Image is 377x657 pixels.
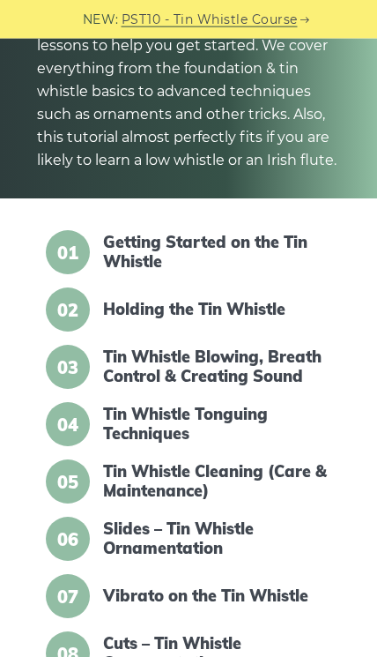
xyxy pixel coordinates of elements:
[103,519,327,557] a: Slides – Tin Whistle Ornamentation
[103,586,327,606] a: Vibrato on the Tin Whistle
[46,345,90,389] span: 03
[103,405,327,443] a: Tin Whistle Tonguing Techniques
[46,459,90,504] span: 05
[46,287,90,332] span: 02
[46,517,90,561] span: 06
[46,402,90,446] span: 04
[46,574,90,618] span: 07
[103,300,327,319] a: Holding the Tin Whistle
[103,347,327,385] a: Tin Whistle Blowing, Breath Control & Creating Sound
[46,230,90,274] span: 01
[37,11,340,172] p: Free online Irish tin whistle (penny whistle) lessons to help you get started. We cover everythin...
[83,10,119,30] span: NEW:
[103,462,327,500] a: Tin Whistle Cleaning (Care & Maintenance)
[103,233,327,271] a: Getting Started on the Tin Whistle
[122,10,298,30] a: PST10 - Tin Whistle Course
